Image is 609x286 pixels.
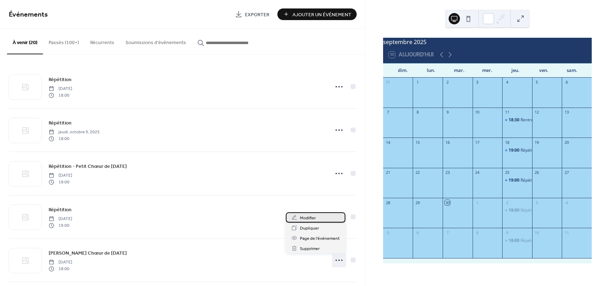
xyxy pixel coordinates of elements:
div: 21 [385,170,390,175]
div: 9 [504,230,510,235]
a: Répétition [49,119,72,127]
div: 4 [504,80,510,85]
div: mer. [473,63,502,78]
div: 23 [445,170,450,175]
span: [DATE] [49,86,72,92]
div: 20 [564,140,569,145]
div: mar. [445,63,473,78]
span: [DATE] [49,172,72,179]
div: 3 [475,80,480,85]
div: 7 [445,230,450,235]
div: 8 [475,230,480,235]
span: Exporter [245,11,269,18]
div: 13 [564,110,569,115]
div: 14 [385,140,390,145]
div: 27 [564,170,569,175]
div: Répétition [502,238,532,244]
span: 19:00 [509,177,521,183]
div: 7 [385,110,390,115]
span: [DATE] [49,259,72,266]
span: 18:30 [509,117,521,123]
div: 17 [475,140,480,145]
div: 24 [475,170,480,175]
span: 18:00 [509,238,521,244]
div: Répétition [502,207,532,213]
div: 2 [445,80,450,85]
button: Ajouter Un Événement [277,8,357,20]
div: 25 [504,170,510,175]
span: Dupliquer [300,225,319,232]
div: 1 [475,200,480,205]
span: [PERSON_NAME] Chœur de [DATE] [49,250,127,257]
div: 26 [534,170,540,175]
a: Répétition [49,75,72,84]
a: Répétition - Petit Chœur de [DATE] [49,162,127,170]
div: Répétiton [502,177,532,183]
div: Répétition [521,238,540,244]
div: 31 [385,80,390,85]
a: [PERSON_NAME] Chœur de [DATE] [49,249,127,257]
div: 10 [534,230,540,235]
div: ven. [530,63,558,78]
div: Rentrée / Accueil / AGA [521,117,566,123]
button: Soumissions d'événements [120,29,192,54]
div: 15 [415,140,420,145]
div: 29 [415,200,420,205]
div: 9 [445,110,450,115]
span: Modifier [300,214,316,222]
span: 18:00 [49,179,72,185]
div: 22 [415,170,420,175]
div: dim. [389,63,417,78]
a: Exporter [230,8,275,20]
span: 19:00 [509,147,521,153]
button: Récurrents [85,29,120,54]
div: lun. [417,63,445,78]
div: 12 [534,110,540,115]
span: Supprimer [300,245,320,252]
div: 30 [445,200,450,205]
span: Répétition - Petit Chœur de [DATE] [49,163,127,170]
span: Ajouter Un Événement [293,11,351,18]
span: [DATE] [49,216,72,222]
div: Répétition [521,207,540,213]
div: Rentrée / Accueil / AGA [502,117,532,123]
div: 6 [564,80,569,85]
button: À venir (20) [7,29,43,54]
div: 5 [534,80,540,85]
div: 11 [564,230,569,235]
span: Répétition [49,76,72,84]
div: 6 [415,230,420,235]
div: 4 [564,200,569,205]
div: Répétiton [521,177,539,183]
button: Passés (100+) [43,29,85,54]
div: 16 [445,140,450,145]
div: sam. [558,63,586,78]
span: jeudi, octobre 9, 2025 [49,129,100,135]
span: 18:00 [49,135,100,142]
div: 5 [385,230,390,235]
div: 8 [415,110,420,115]
span: 18:00 [49,92,72,98]
div: 10 [475,110,480,115]
span: Page de l'événement [300,235,340,242]
span: Répétition [49,206,72,214]
span: 18:00 [509,207,521,213]
div: Répétiton [502,147,532,153]
div: 18 [504,140,510,145]
span: 19:00 [49,222,72,229]
div: 19 [534,140,540,145]
span: 18:00 [49,266,72,272]
a: Répétition [49,206,72,214]
div: Répétiton [521,147,539,153]
div: jeu. [502,63,530,78]
div: 28 [385,200,390,205]
div: 3 [534,200,540,205]
div: septembre 2025 [383,38,592,46]
div: 1 [415,80,420,85]
div: 11 [504,110,510,115]
div: 2 [504,200,510,205]
span: Événements [9,8,48,22]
